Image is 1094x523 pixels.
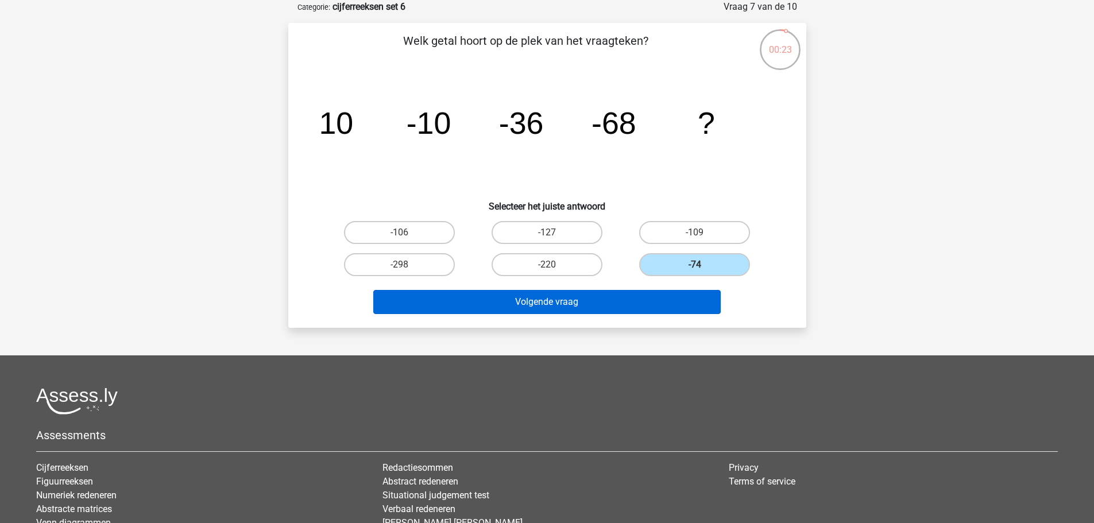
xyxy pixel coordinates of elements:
a: Figuurreeksen [36,476,93,487]
label: -74 [639,253,750,276]
label: -298 [344,253,455,276]
label: -106 [344,221,455,244]
h6: Selecteer het juiste antwoord [307,192,788,212]
label: -220 [492,253,602,276]
a: Abstracte matrices [36,503,112,514]
tspan: -36 [498,106,543,140]
a: Privacy [729,462,759,473]
p: Welk getal hoort op de plek van het vraagteken? [307,32,745,67]
a: Verbaal redeneren [382,503,455,514]
tspan: ? [698,106,715,140]
a: Numeriek redeneren [36,490,117,501]
small: Categorie: [297,3,330,11]
h5: Assessments [36,428,1058,442]
label: -109 [639,221,750,244]
tspan: -68 [592,106,636,140]
label: -127 [492,221,602,244]
strong: cijferreeksen set 6 [333,1,405,12]
tspan: 10 [319,106,353,140]
tspan: -10 [406,106,451,140]
a: Situational judgement test [382,490,489,501]
img: Assessly logo [36,388,118,414]
a: Redactiesommen [382,462,453,473]
div: 00:23 [759,28,802,57]
a: Abstract redeneren [382,476,458,487]
a: Cijferreeksen [36,462,88,473]
button: Volgende vraag [373,290,721,314]
a: Terms of service [729,476,795,487]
